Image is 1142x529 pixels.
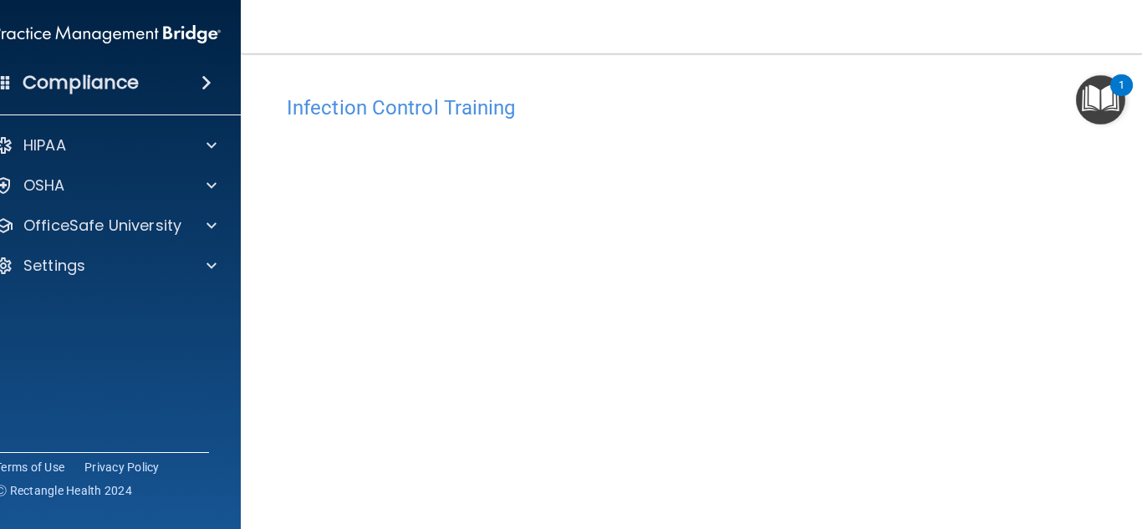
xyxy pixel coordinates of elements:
p: OSHA [23,175,65,196]
a: Privacy Policy [84,459,160,476]
p: HIPAA [23,135,66,155]
iframe: Drift Widget Chat Controller [1058,414,1122,477]
h4: Compliance [23,71,139,94]
button: Open Resource Center, 1 new notification [1076,75,1125,125]
h4: Infection Control Training [287,97,1123,119]
div: 1 [1119,85,1124,107]
p: OfficeSafe University [23,216,181,236]
p: Settings [23,256,85,276]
